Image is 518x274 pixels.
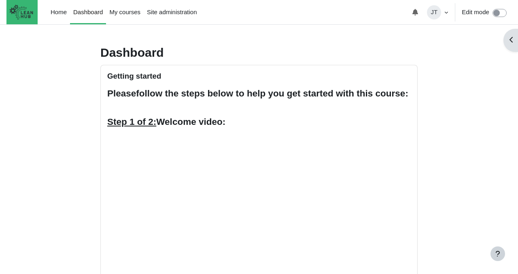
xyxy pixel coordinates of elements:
[136,88,408,98] strong: follow the steps below to help you get started with this course:
[107,117,156,127] u: Step 1 of 2:
[484,242,510,266] iframe: chat widget
[412,9,418,15] i: Toggle notifications menu
[107,72,161,80] h5: Getting started
[107,88,136,98] strong: Please
[107,117,225,127] span: Welcome video:
[6,2,36,23] img: The Lean Hub
[100,45,164,60] h1: Dashboard
[427,5,441,19] span: JT
[462,8,489,17] label: Edit mode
